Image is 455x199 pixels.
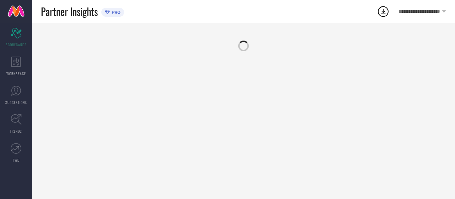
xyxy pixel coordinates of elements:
span: TRENDS [10,129,22,134]
span: WORKSPACE [6,71,26,76]
span: SUGGESTIONS [5,100,27,105]
span: FWD [13,157,20,163]
div: Open download list [377,5,390,18]
span: Partner Insights [41,4,98,19]
span: SCORECARDS [6,42,27,47]
span: PRO [110,10,121,15]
